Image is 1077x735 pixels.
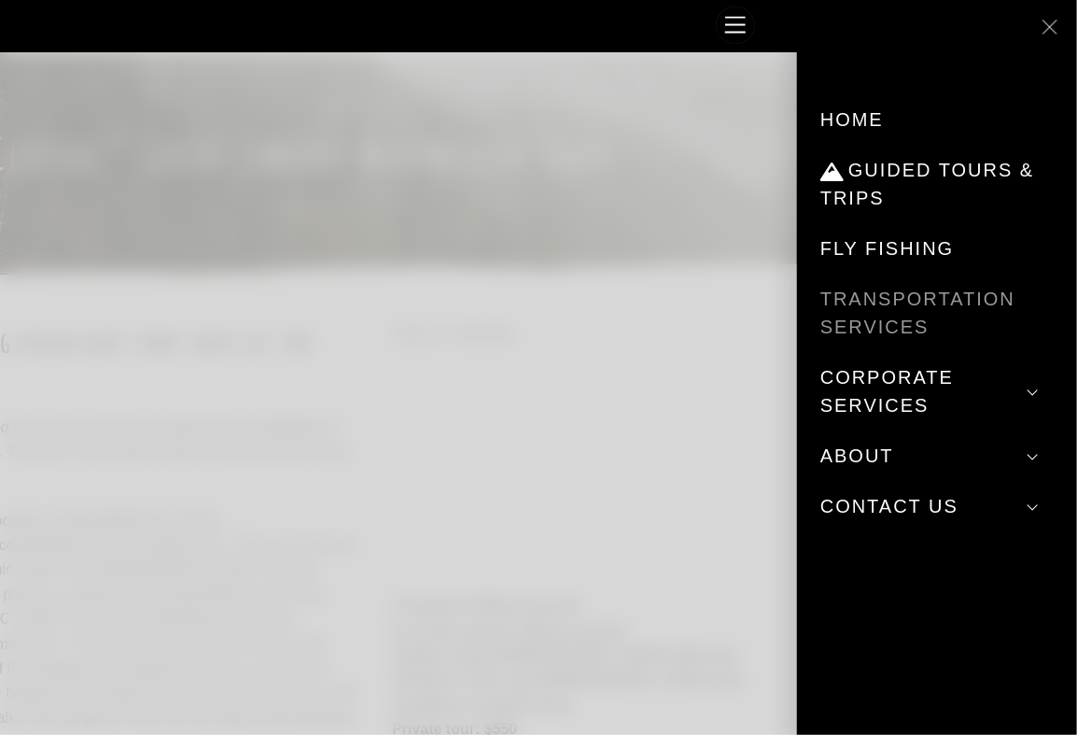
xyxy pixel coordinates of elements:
[1032,9,1068,45] a: Close menu
[820,94,1054,145] a: Home
[820,223,1054,274] a: Fly Fishing
[820,481,1054,531] a: Contact Us
[820,431,1054,481] a: About
[820,145,1054,223] a: Guided Tours & Trips
[820,274,1054,352] a: Transportation Services
[820,352,1054,431] a: Corporate Services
